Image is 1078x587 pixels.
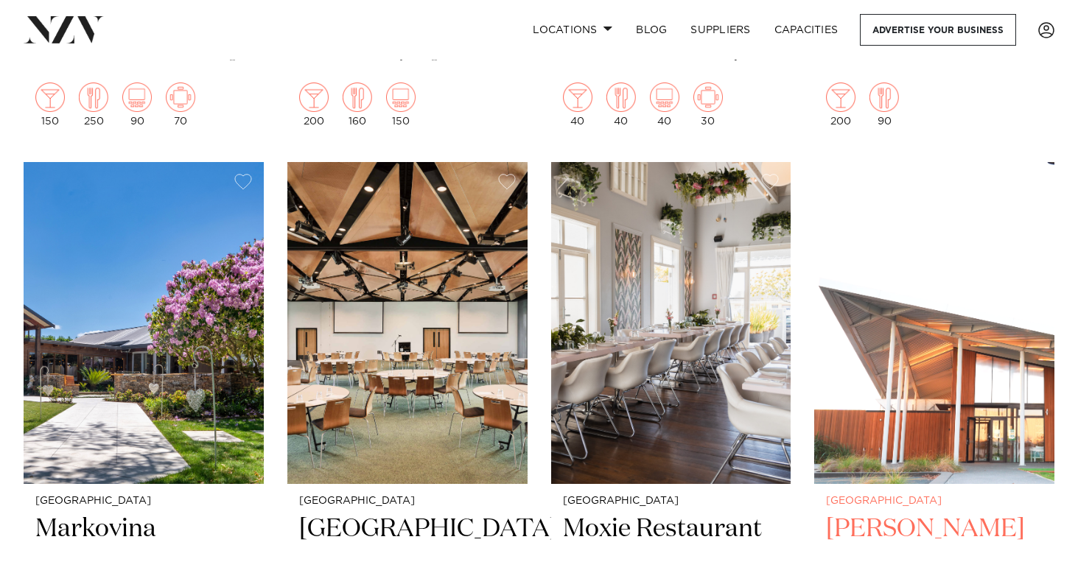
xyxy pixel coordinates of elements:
[287,162,528,484] img: Conference space at Novotel Auckland Airport
[166,82,195,112] img: meeting.png
[826,496,1043,507] small: [GEOGRAPHIC_DATA]
[693,82,723,112] img: meeting.png
[826,82,855,127] div: 200
[35,82,65,127] div: 150
[763,14,850,46] a: Capacities
[693,82,723,127] div: 30
[299,82,329,127] div: 200
[624,14,679,46] a: BLOG
[563,496,780,507] small: [GEOGRAPHIC_DATA]
[343,82,372,127] div: 160
[563,82,592,112] img: cocktail.png
[35,82,65,112] img: cocktail.png
[386,82,416,112] img: theatre.png
[122,82,152,112] img: theatre.png
[79,82,108,127] div: 250
[35,496,252,507] small: [GEOGRAPHIC_DATA]
[299,82,329,112] img: cocktail.png
[166,82,195,127] div: 70
[650,82,679,127] div: 40
[869,82,899,127] div: 90
[521,14,624,46] a: Locations
[79,82,108,112] img: dining.png
[860,14,1016,46] a: Advertise your business
[343,82,372,112] img: dining.png
[606,82,636,127] div: 40
[650,82,679,112] img: theatre.png
[606,82,636,112] img: dining.png
[563,82,592,127] div: 40
[24,16,104,43] img: nzv-logo.png
[386,82,416,127] div: 150
[826,82,855,112] img: cocktail.png
[299,496,516,507] small: [GEOGRAPHIC_DATA]
[869,82,899,112] img: dining.png
[122,82,152,127] div: 90
[679,14,762,46] a: SUPPLIERS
